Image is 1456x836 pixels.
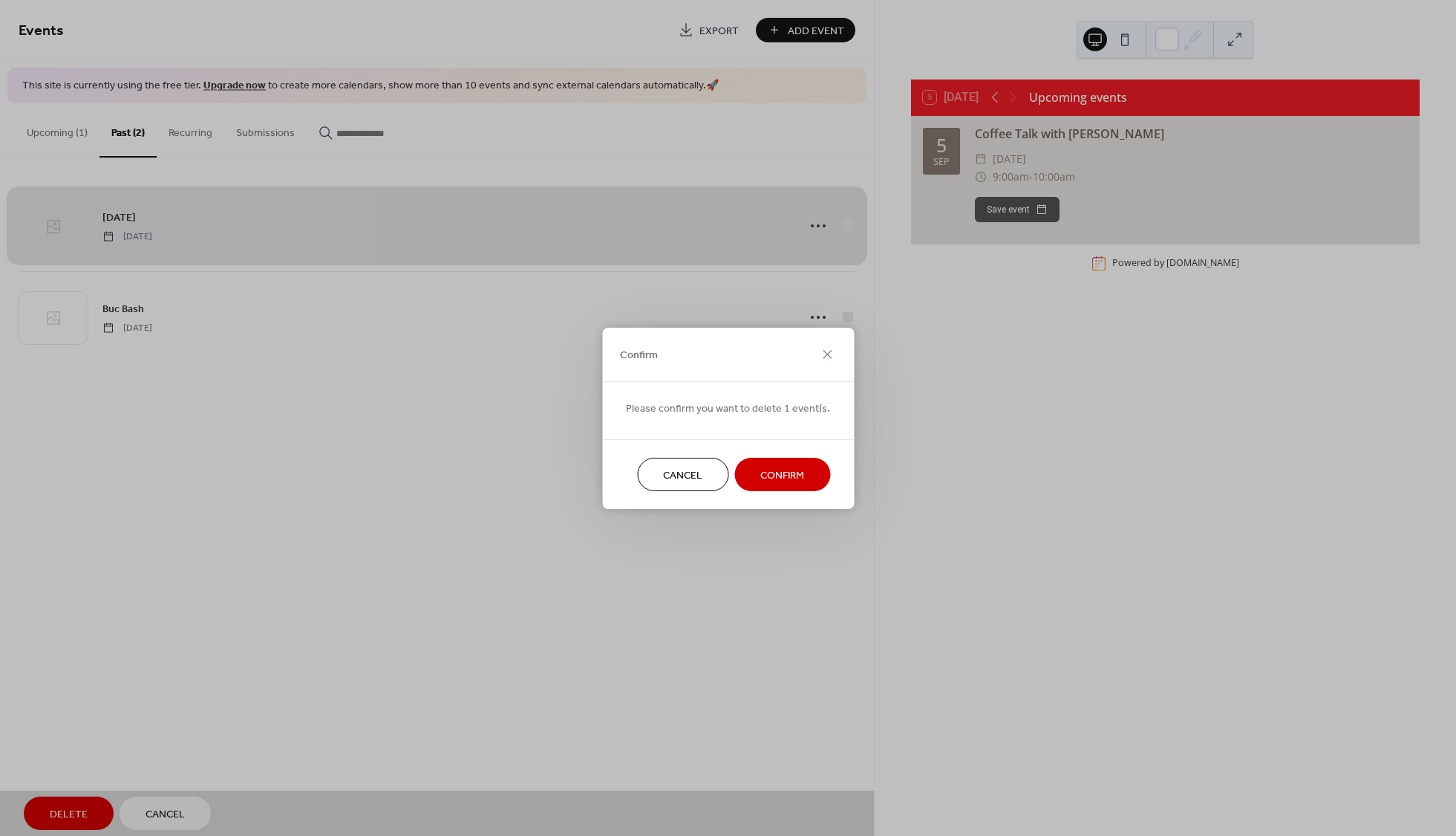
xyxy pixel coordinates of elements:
[637,458,728,491] button: Cancel
[620,348,658,363] span: Confirm
[626,401,830,416] span: Please confirm you want to delete 1 event(s.
[663,467,702,483] span: Cancel
[734,458,830,491] button: Confirm
[760,467,804,483] span: Confirm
